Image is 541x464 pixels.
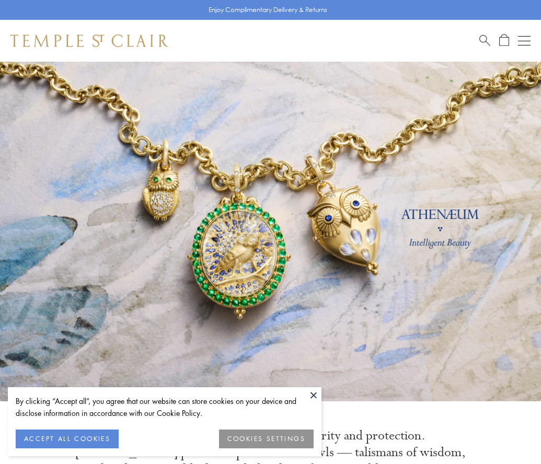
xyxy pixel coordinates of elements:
[16,430,119,448] button: ACCEPT ALL COOKIES
[479,34,490,47] a: Search
[16,395,314,419] div: By clicking “Accept all”, you agree that our website can store cookies on your device and disclos...
[10,34,168,47] img: Temple St. Clair
[209,5,327,15] p: Enjoy Complimentary Delivery & Returns
[499,34,509,47] a: Open Shopping Bag
[219,430,314,448] button: COOKIES SETTINGS
[518,34,531,47] button: Open navigation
